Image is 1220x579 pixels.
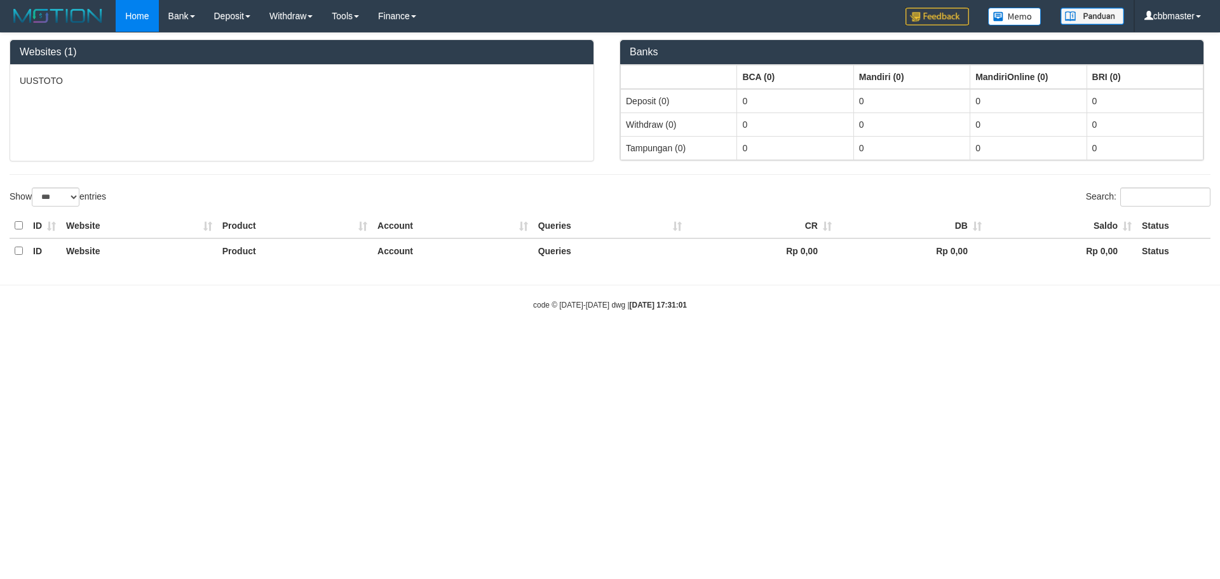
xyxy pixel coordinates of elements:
td: 0 [970,89,1087,113]
th: Rp 0,00 [987,238,1137,263]
th: Rp 0,00 [687,238,837,263]
label: Show entries [10,187,106,207]
td: Deposit (0) [621,89,737,113]
th: Group: activate to sort column ascending [970,65,1087,89]
th: Product [217,214,372,238]
th: DB [837,214,987,238]
img: Button%20Memo.svg [988,8,1041,25]
th: Group: activate to sort column ascending [621,65,737,89]
th: Group: activate to sort column ascending [1087,65,1203,89]
th: Queries [533,214,687,238]
th: Group: activate to sort column ascending [853,65,970,89]
small: code © [DATE]-[DATE] dwg | [533,301,687,310]
h3: Banks [630,46,1194,58]
input: Search: [1120,187,1210,207]
td: 0 [737,89,853,113]
th: Saldo [987,214,1137,238]
th: Account [372,214,533,238]
td: 0 [737,112,853,136]
select: Showentries [32,187,79,207]
p: UUSTOTO [20,74,584,87]
td: 0 [1087,112,1203,136]
td: 0 [737,136,853,160]
h3: Websites (1) [20,46,584,58]
th: CR [687,214,837,238]
th: Queries [533,238,687,263]
td: Tampungan (0) [621,136,737,160]
td: 0 [1087,136,1203,160]
img: panduan.png [1061,8,1124,25]
td: 0 [970,136,1087,160]
th: Group: activate to sort column ascending [737,65,853,89]
th: ID [28,214,61,238]
td: 0 [1087,89,1203,113]
th: Status [1137,238,1210,263]
td: Withdraw (0) [621,112,737,136]
th: Rp 0,00 [837,238,987,263]
td: 0 [853,136,970,160]
strong: [DATE] 17:31:01 [630,301,687,310]
th: Website [61,238,217,263]
th: Status [1137,214,1210,238]
label: Search: [1086,187,1210,207]
td: 0 [853,112,970,136]
img: MOTION_logo.png [10,6,106,25]
img: Feedback.jpg [905,8,969,25]
th: Account [372,238,533,263]
th: ID [28,238,61,263]
th: Product [217,238,372,263]
th: Website [61,214,217,238]
td: 0 [853,89,970,113]
td: 0 [970,112,1087,136]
